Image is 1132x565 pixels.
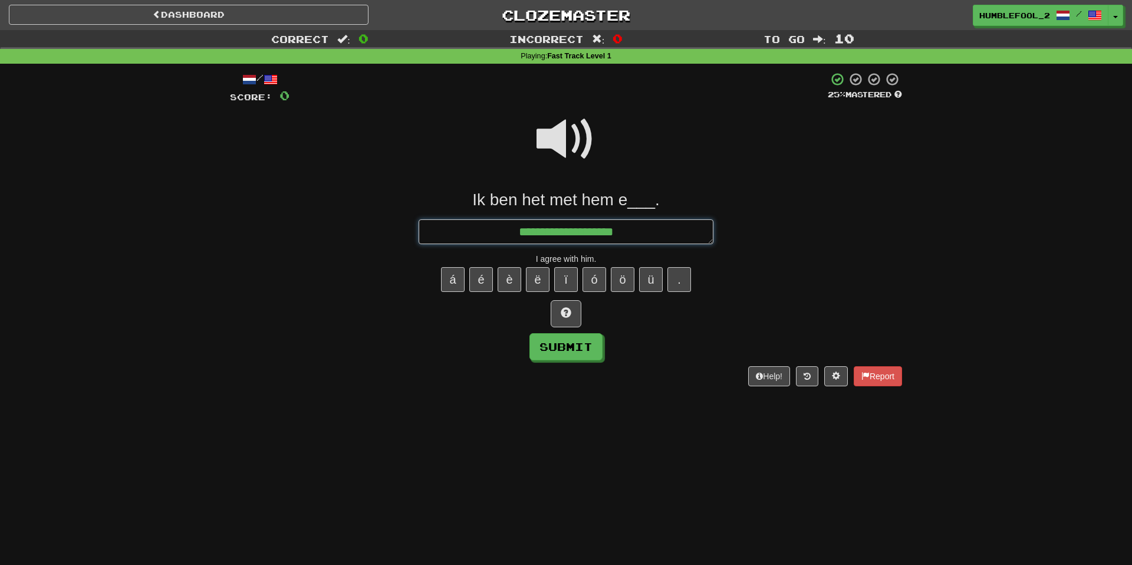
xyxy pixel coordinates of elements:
[667,267,691,292] button: .
[441,267,465,292] button: á
[498,267,521,292] button: è
[271,33,329,45] span: Correct
[279,88,289,103] span: 0
[358,31,368,45] span: 0
[509,33,584,45] span: Incorrect
[748,366,790,386] button: Help!
[611,267,634,292] button: ö
[337,34,350,44] span: :
[973,5,1108,26] a: humblefool_2 /
[583,267,606,292] button: ó
[854,366,902,386] button: Report
[828,90,902,100] div: Mastered
[834,31,854,45] span: 10
[1076,9,1082,18] span: /
[551,300,581,327] button: Hint!
[592,34,605,44] span: :
[526,267,549,292] button: ë
[979,10,1050,21] span: humblefool_2
[230,253,902,265] div: I agree with him.
[469,267,493,292] button: é
[796,366,818,386] button: Round history (alt+y)
[230,72,289,87] div: /
[639,267,663,292] button: ü
[386,5,746,25] a: Clozemaster
[554,267,578,292] button: ï
[613,31,623,45] span: 0
[529,333,603,360] button: Submit
[547,52,611,60] strong: Fast Track Level 1
[764,33,805,45] span: To go
[230,92,272,102] span: Score:
[9,5,368,25] a: Dashboard
[813,34,826,44] span: :
[230,189,902,211] div: Ik ben het met hem e___.
[828,90,845,99] span: 25 %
